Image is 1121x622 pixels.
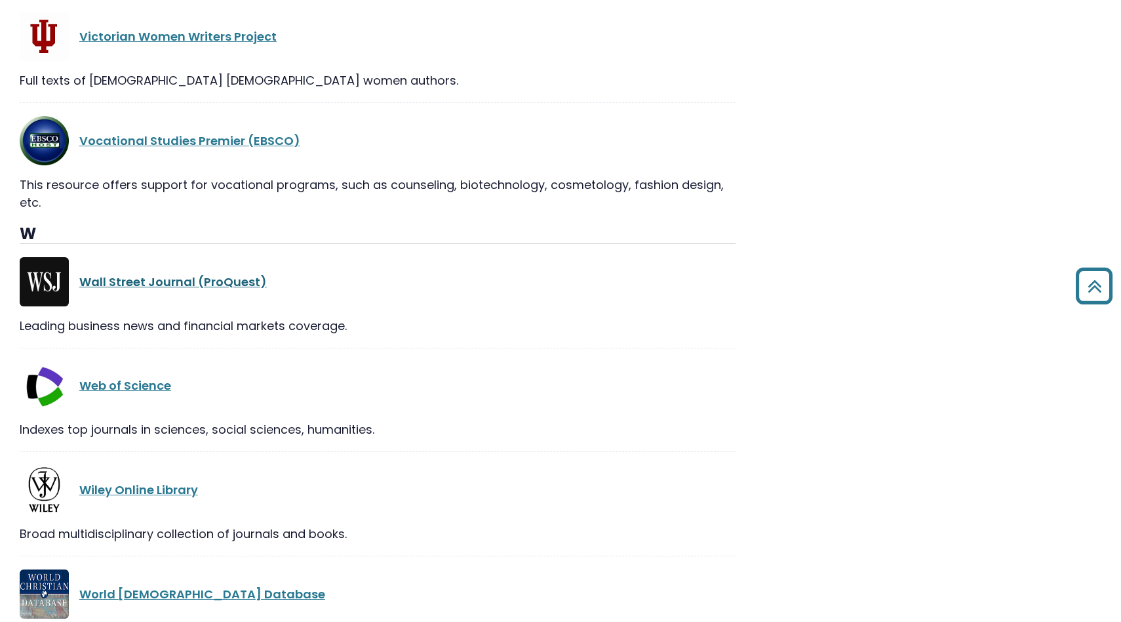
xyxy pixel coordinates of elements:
a: Back to Top [1071,274,1118,298]
a: Web of Science [79,377,171,394]
div: Full texts of [DEMOGRAPHIC_DATA] [DEMOGRAPHIC_DATA] women authors. [20,72,736,89]
a: Wiley Online Library [79,482,198,498]
a: Wall Street Journal (ProQuest) [79,274,267,290]
a: Victorian Women Writers Project [79,28,277,45]
div: Leading business news and financial markets coverage. [20,317,736,335]
div: Broad multidisciplinary collection of journals and books. [20,525,736,543]
div: This resource offers support for vocational programs, such as counseling, biotechnology, cosmetol... [20,176,736,211]
a: World [DEMOGRAPHIC_DATA] Database [79,586,325,602]
h3: W [20,224,736,244]
a: Vocational Studies Premier (EBSCO) [79,133,300,149]
div: Indexes top journals in sciences, social sciences, humanities. [20,421,736,438]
